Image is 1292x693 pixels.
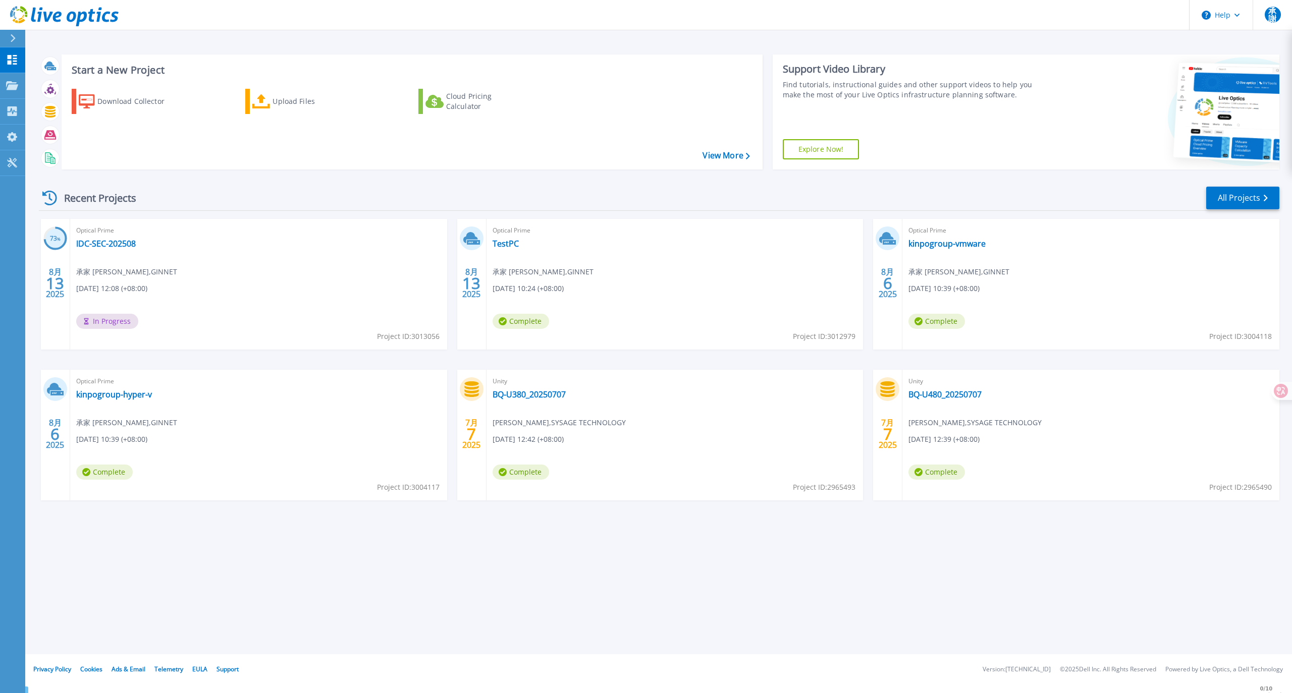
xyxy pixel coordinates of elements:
[72,89,184,114] a: Download Collector
[493,389,566,399] a: BQ-U380_20250707
[1209,331,1272,342] span: Project ID: 3004118
[446,91,527,111] div: Cloud Pricing Calculator
[76,283,147,294] span: [DATE] 12:08 (+08:00)
[908,417,1042,428] span: [PERSON_NAME] , SYSAGE TECHNOLOGY
[908,239,986,249] a: kinpogroup-vmware
[76,266,177,277] span: 承家 [PERSON_NAME] , GINNET
[908,465,965,480] span: Complete
[377,331,440,342] span: Project ID: 3013056
[57,236,61,242] span: %
[908,283,980,294] span: [DATE] 10:39 (+08:00)
[493,266,594,277] span: 承家 [PERSON_NAME] , GINNET
[878,416,897,452] div: 7月 2025
[703,151,749,160] a: View More
[72,65,749,76] h3: Start a New Project
[76,389,152,399] a: kinpogroup-hyper-v
[908,314,965,329] span: Complete
[493,465,549,480] span: Complete
[883,430,892,438] span: 7
[76,239,136,249] a: IDC-SEC-202508
[45,416,65,452] div: 8月 2025
[80,665,102,673] a: Cookies
[493,225,857,236] span: Optical Prime
[908,266,1009,277] span: 承家 [PERSON_NAME] , GINNET
[1265,7,1281,23] span: 承謝
[192,665,207,673] a: EULA
[908,434,980,445] span: [DATE] 12:39 (+08:00)
[33,665,71,673] a: Privacy Policy
[783,63,1045,76] div: Support Video Library
[245,89,358,114] a: Upload Files
[878,265,897,302] div: 8月 2025
[97,91,178,111] div: Download Collector
[493,376,857,387] span: Unity
[76,417,177,428] span: 承家 [PERSON_NAME] , GINNET
[1206,187,1279,209] a: All Projects
[793,482,855,493] span: Project ID: 2965493
[76,434,147,445] span: [DATE] 10:39 (+08:00)
[377,482,440,493] span: Project ID: 3004117
[493,434,564,445] span: [DATE] 12:42 (+08:00)
[493,239,519,249] a: TestPC
[76,376,441,387] span: Optical Prime
[112,665,145,673] a: Ads & Email
[1209,482,1272,493] span: Project ID: 2965490
[493,417,626,428] span: [PERSON_NAME] , SYSAGE TECHNOLOGY
[1165,666,1283,673] li: Powered by Live Optics, a Dell Technology
[46,279,64,287] span: 13
[273,91,353,111] div: Upload Files
[76,465,133,480] span: Complete
[50,430,60,438] span: 6
[493,314,549,329] span: Complete
[76,314,138,329] span: In Progress
[462,416,481,452] div: 7月 2025
[462,279,480,287] span: 13
[1260,686,1286,692] span: 0 / 10
[418,89,531,114] a: Cloud Pricing Calculator
[1060,666,1156,673] li: © 2025 Dell Inc. All Rights Reserved
[43,233,67,245] h3: 73
[39,186,150,210] div: Recent Projects
[908,389,982,399] a: BQ-U480_20250707
[793,331,855,342] span: Project ID: 3012979
[783,80,1045,100] div: Find tutorials, instructional guides and other support videos to help you make the most of your L...
[45,265,65,302] div: 8月 2025
[217,665,239,673] a: Support
[76,225,441,236] span: Optical Prime
[467,430,476,438] span: 7
[983,666,1051,673] li: Version: [TECHNICAL_ID]
[908,376,1273,387] span: Unity
[908,225,1273,236] span: Optical Prime
[883,279,892,287] span: 6
[493,283,564,294] span: [DATE] 10:24 (+08:00)
[154,665,183,673] a: Telemetry
[783,139,859,159] a: Explore Now!
[462,265,481,302] div: 8月 2025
